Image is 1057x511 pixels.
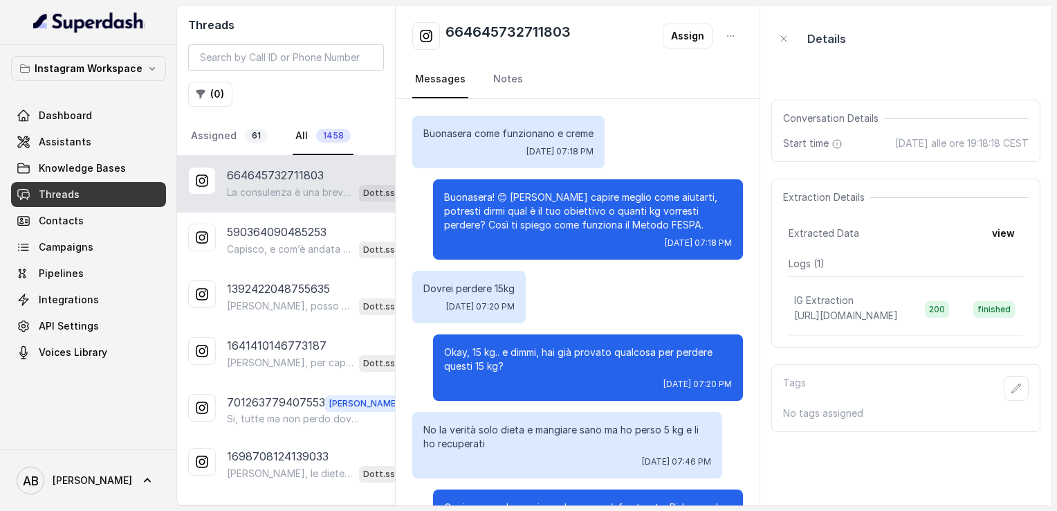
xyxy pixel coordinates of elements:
span: finished [973,301,1015,318]
p: Dovrei perdere 15kg [423,282,515,296]
p: Buonasera come funzionano e creme [423,127,594,141]
p: Capisco, e com’è andata con la consulenza che hai già fatto? Hai trovato qualcosa di utile o ti p... [227,242,353,256]
a: Voices Library [11,340,166,365]
a: Campaigns [11,235,166,260]
input: Search by Call ID or Phone Number [188,44,384,71]
h2: 664645732711803 [445,22,571,50]
a: Contacts [11,208,166,233]
h2: Threads [188,17,384,33]
span: Assistants [39,135,91,149]
span: [DATE] 07:46 PM [642,456,711,467]
span: Voices Library [39,346,107,359]
a: API Settings [11,314,166,339]
p: Dott.ssa [PERSON_NAME] [363,357,419,370]
img: light.svg [33,11,145,33]
p: [PERSON_NAME], posso darti tutte le informazioni che ti servono. Prima però, dimmi quanti kg vorr... [227,299,353,313]
p: Logs ( 1 ) [789,257,1023,271]
a: Assigned61 [188,118,270,155]
p: Dott.ssa [PERSON_NAME] [363,467,419,481]
span: Dashboard [39,109,92,123]
span: [PERSON_NAME] [325,395,403,412]
button: Instagram Workspace [11,56,166,81]
p: Details [807,30,846,47]
a: Notes [490,61,526,98]
a: [PERSON_NAME] [11,461,166,500]
a: Pipelines [11,261,166,286]
p: [PERSON_NAME], le diete troppo restrittive non funzionano a lungo termine. Con il Metodo FESPA no... [227,467,353,481]
a: Dashboard [11,103,166,128]
p: Dott.ssa [PERSON_NAME] [363,300,419,314]
span: [URL][DOMAIN_NAME] [794,310,898,321]
span: [DATE] 07:20 PM [663,379,732,390]
p: No tags assigned [783,406,1029,420]
span: 1458 [316,129,351,143]
p: Okay, 15 kg.. e dimmi, hai già provato qualcosa per perdere questi 15 kg? [444,346,732,373]
p: [PERSON_NAME], per capire meglio come aiutarti, potresti dirmi quanti kg vorresti perdere o qual ... [227,356,353,370]
span: Threads [39,188,80,201]
p: Dott.ssa [PERSON_NAME] [363,243,419,257]
p: No la verità solo dieta e mangiare sano ma ho perso 5 kg e li ho recuperati [423,423,711,451]
span: Contacts [39,214,84,228]
a: Messages [412,61,468,98]
span: Extracted Data [789,226,859,240]
p: 590364090485253 [227,224,327,240]
text: AB [23,474,39,488]
span: Pipelines [39,267,84,280]
span: [DATE] 07:18 PM [665,237,732,249]
p: La consulenza è una breve chiamata informativa di 5 minuti, senza impegno, in cui uno dei nostri ... [227,186,353,199]
span: [PERSON_NAME] [53,474,132,487]
p: 664645732711803 [227,167,324,183]
p: 1641410146773187 [227,337,327,354]
button: (0) [188,82,232,107]
p: 1392422048755635 [227,280,330,297]
span: 200 [925,301,949,318]
span: [DATE] alle ore 19:18:18 CEST [895,136,1029,150]
a: All1458 [293,118,353,155]
span: Extraction Details [783,190,870,204]
nav: Tabs [412,61,743,98]
a: Assistants [11,129,166,154]
a: Knowledge Bases [11,156,166,181]
span: API Settings [39,319,99,333]
span: Integrations [39,293,99,307]
span: Conversation Details [783,111,884,125]
span: Start time [783,136,845,150]
span: 61 [245,129,268,143]
p: 1698708124139033 [227,448,329,465]
p: Instagram Workspace [35,60,143,77]
p: IG Extraction [794,294,854,307]
p: Tags [783,376,806,401]
span: [DATE] 07:20 PM [446,301,515,312]
span: [DATE] 07:18 PM [526,146,594,157]
p: Buonasera! 😊 [PERSON_NAME] capire meglio come aiutarti, potresti dirmi qual è il tuo obiettivo o ... [444,190,732,232]
span: Knowledge Bases [39,161,126,175]
p: 701263779407553 [227,394,325,412]
a: Integrations [11,287,166,312]
nav: Tabs [188,118,384,155]
p: Si, tutte ma non perdo dove voglio io e ciò lo stomaco 🥺🥺🥺 [227,412,360,426]
a: Threads [11,182,166,207]
button: Assign [663,24,713,48]
span: Campaigns [39,240,93,254]
p: Dott.ssa [PERSON_NAME] [363,186,419,200]
button: view [984,221,1023,246]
